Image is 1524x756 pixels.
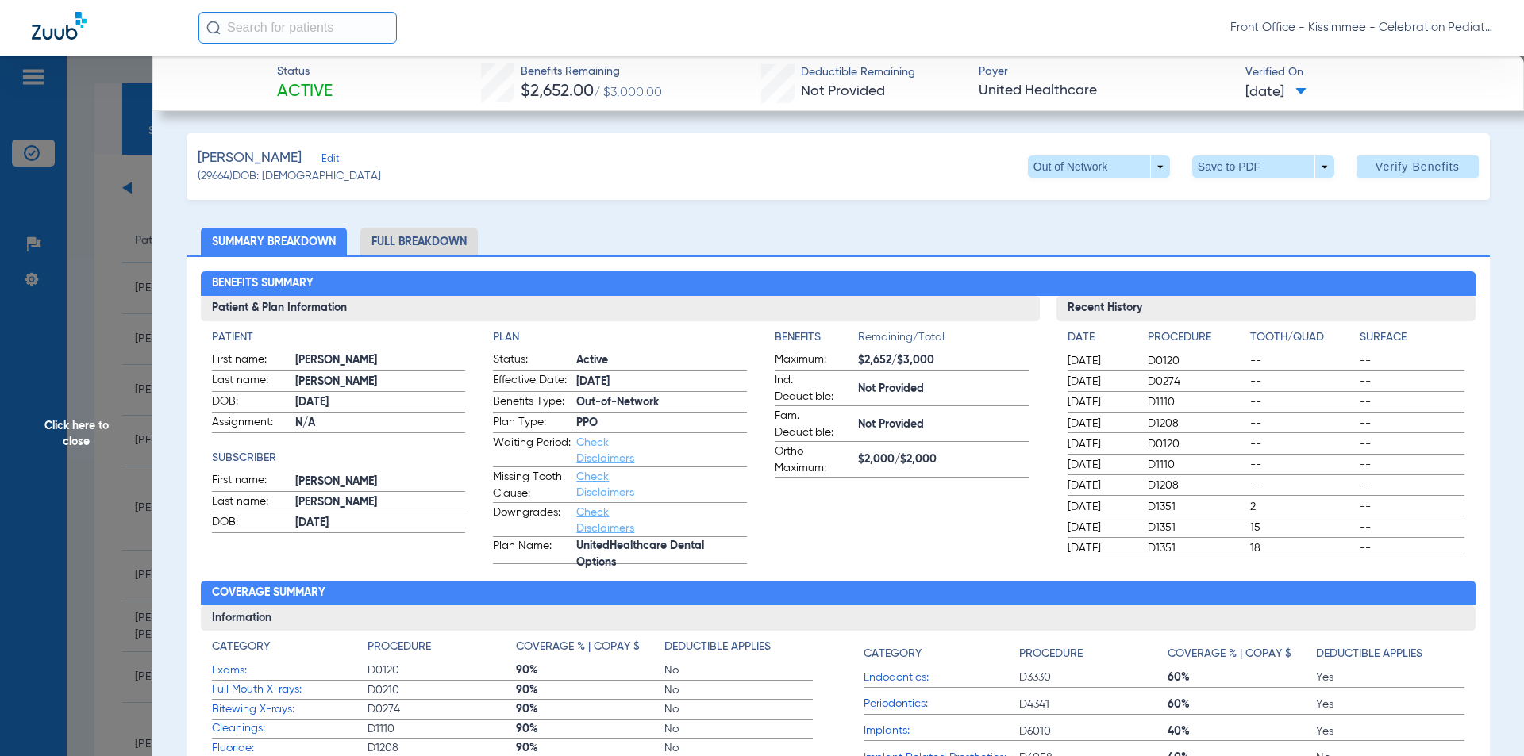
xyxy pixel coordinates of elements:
h3: Patient & Plan Information [201,296,1040,321]
span: -- [1250,374,1355,390]
span: D1208 [1148,478,1245,493]
span: -- [1360,353,1464,369]
span: No [664,701,813,717]
span: D1208 [1148,416,1245,432]
span: [DATE] [1068,520,1134,535]
img: Zuub Logo [32,12,87,40]
span: Yes [1316,670,1464,685]
span: Waiting Period: [493,435,571,466]
span: N/A [295,415,466,432]
h3: Recent History [1056,296,1476,321]
h4: Coverage % | Copay $ [1168,646,1291,662]
span: [PERSON_NAME] [198,148,302,168]
app-breakdown-title: Category [212,639,368,661]
span: -- [1360,374,1464,390]
span: Edit [321,153,336,168]
iframe: Chat Widget [1445,680,1524,756]
span: Endodontics: [864,670,1019,686]
span: [DATE] [1068,374,1134,390]
span: D4341 [1019,697,1168,712]
span: Implants: [864,723,1019,739]
a: Check Disclaimers [576,437,634,464]
span: [DATE] [1068,499,1134,515]
span: Cleanings: [212,720,368,737]
span: -- [1360,478,1464,493]
span: D1110 [1148,394,1245,410]
app-breakdown-title: Deductible Applies [1316,639,1464,668]
app-breakdown-title: Deductible Applies [664,639,813,661]
span: [PERSON_NAME] [295,494,466,511]
h4: Patient [212,329,466,346]
h4: Tooth/Quad [1250,329,1355,346]
span: First name: [212,351,290,370]
span: 18 [1250,540,1355,556]
img: Search Icon [206,21,221,35]
span: No [664,682,813,698]
span: Verify Benefits [1376,160,1460,173]
app-breakdown-title: Surface [1360,329,1464,351]
button: Save to PDF [1192,155,1334,178]
span: [DATE] [295,515,466,532]
app-breakdown-title: Coverage % | Copay $ [1168,639,1316,668]
h4: Category [864,646,922,662]
span: -- [1360,457,1464,473]
span: -- [1360,416,1464,432]
span: Effective Date: [493,372,571,391]
span: Ind. Deductible: [775,372,852,405]
span: -- [1250,478,1355,493]
span: Active [576,352,747,369]
span: First name: [212,472,290,491]
span: 90% [516,682,664,698]
span: Verified On [1245,64,1499,81]
h4: Benefits [775,329,858,346]
span: [PERSON_NAME] [295,374,466,390]
span: 90% [516,740,664,756]
span: -- [1250,394,1355,410]
span: D1351 [1148,540,1245,556]
span: Periodontics: [864,696,1019,712]
span: D1351 [1148,520,1245,535]
span: Full Mouth X-rays: [212,681,368,698]
button: Out of Network [1028,155,1170,178]
button: Verify Benefits [1357,155,1479,178]
span: United Healthcare [979,81,1232,101]
span: -- [1360,436,1464,452]
span: Ortho Maximum: [775,443,852,477]
span: -- [1250,457,1355,473]
li: Full Breakdown [360,228,478,255]
span: D1110 [1148,457,1245,473]
h4: Subscriber [212,450,466,466]
span: [DATE] [1245,83,1307,102]
span: -- [1360,520,1464,535]
h4: Plan [493,329,747,346]
span: Status: [493,351,571,370]
span: [DATE] [1068,457,1134,473]
span: Exams: [212,662,368,679]
span: Fam. Deductible: [775,408,852,441]
span: 40% [1168,723,1316,739]
span: $2,652/$3,000 [858,352,1029,369]
span: [DATE] [1068,478,1134,493]
span: 90% [516,662,664,678]
span: -- [1360,394,1464,410]
span: Not Provided [858,381,1029,397]
span: DOB: [212,393,290,413]
h4: Category [212,639,270,655]
span: D1351 [1148,499,1245,515]
span: D0120 [1148,436,1245,452]
app-breakdown-title: Procedure [368,639,516,661]
span: / $3,000.00 [594,86,662,99]
span: Last name: [212,493,290,512]
h4: Procedure [368,639,431,655]
li: Summary Breakdown [201,228,347,255]
span: (29664) DOB: [DEMOGRAPHIC_DATA] [198,168,381,185]
span: [DATE] [1068,416,1134,432]
app-breakdown-title: Tooth/Quad [1250,329,1355,351]
span: Plan Name: [493,538,571,563]
span: Benefits Type: [493,393,571,413]
h4: Surface [1360,329,1464,346]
